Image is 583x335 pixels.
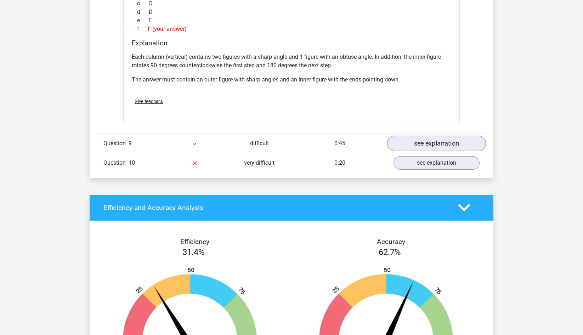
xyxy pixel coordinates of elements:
[129,159,135,166] span: 10
[103,139,129,148] span: Question
[132,75,451,84] p: The answer must contain an outer figure with sharp angles and an inner figure with the ends point...
[103,204,447,212] h4: Efficiency and Accuracy Analysis
[135,99,163,104] span: Give feedback
[137,25,148,33] span: f
[137,8,149,16] span: d
[132,39,451,47] h4: Explanation
[103,159,129,167] span: Question
[182,247,205,257] span: 31.4%
[387,136,486,151] a: see explanation
[132,16,451,25] div: E
[137,16,148,25] span: e
[129,140,132,147] span: 9
[379,247,401,257] span: 62.7%
[300,238,482,246] h4: Accuracy
[132,25,451,33] div: F (your answer)
[334,140,345,147] span: 0:45
[132,53,451,70] p: Each column (vertical) contains two figures with a sharp angle and 1 figure with an obtuse angle....
[132,8,451,16] div: D
[244,159,274,166] span: very difficult
[334,159,345,166] span: 0:20
[394,156,480,170] a: see explanation
[250,140,269,147] span: difficult
[103,238,286,246] h4: Efficiency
